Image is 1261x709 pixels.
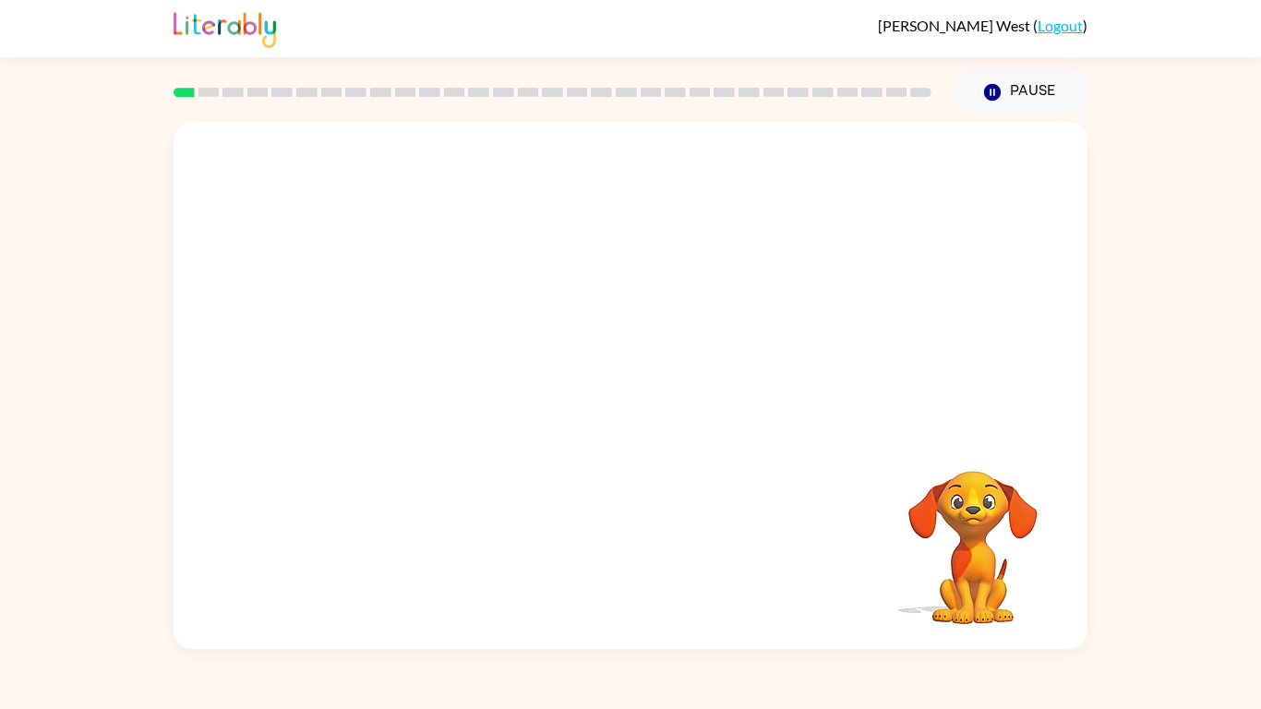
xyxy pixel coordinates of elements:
[174,7,276,48] img: Literably
[954,71,1087,114] button: Pause
[878,17,1087,34] div: ( )
[878,17,1033,34] span: [PERSON_NAME] West
[1038,17,1083,34] a: Logout
[881,442,1065,627] video: Your browser must support playing .mp4 files to use Literably. Please try using another browser.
